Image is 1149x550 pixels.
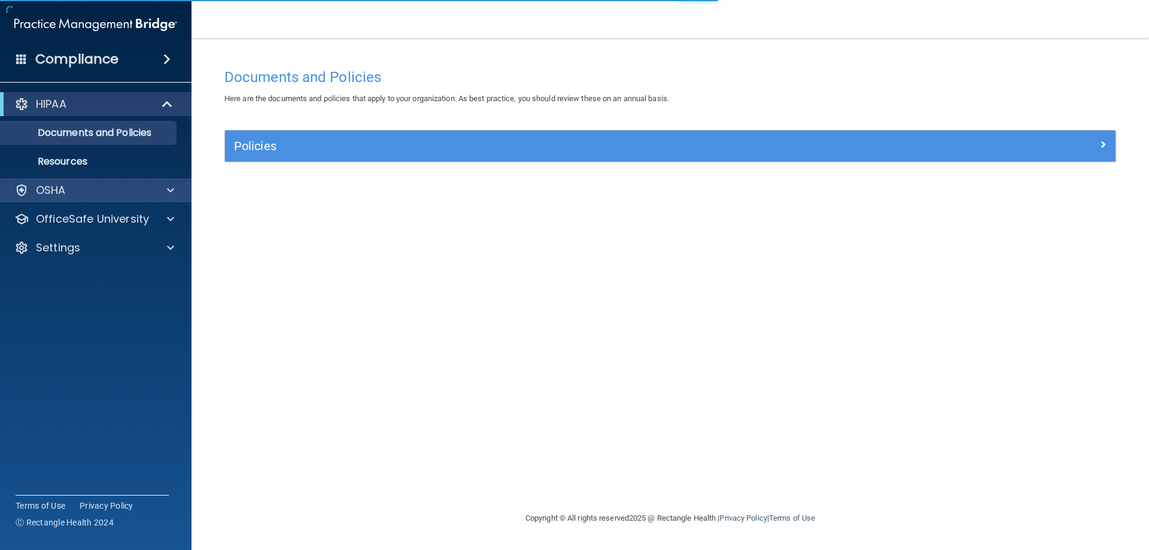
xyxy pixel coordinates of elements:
a: OfficeSafe University [14,212,174,226]
p: OSHA [36,183,66,197]
p: Resources [8,156,171,168]
a: Privacy Policy [80,500,133,512]
a: Settings [14,241,174,255]
p: HIPAA [36,97,66,111]
h4: Documents and Policies [224,69,1116,85]
h4: Compliance [35,51,118,68]
p: OfficeSafe University [36,212,149,226]
a: Privacy Policy [719,513,767,522]
div: Copyright © All rights reserved 2025 @ Rectangle Health | | [452,499,889,537]
iframe: Drift Widget Chat Controller [942,465,1135,513]
span: Here are the documents and policies that apply to your organization. As best practice, you should... [224,94,669,103]
p: Documents and Policies [8,127,171,139]
a: Policies [234,136,1107,156]
a: Terms of Use [769,513,815,522]
span: Ⓒ Rectangle Health 2024 [16,516,114,528]
img: PMB logo [14,13,177,37]
p: Settings [36,241,80,255]
a: HIPAA [14,97,174,111]
a: OSHA [14,183,174,197]
h5: Policies [234,139,884,153]
a: Terms of Use [16,500,65,512]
